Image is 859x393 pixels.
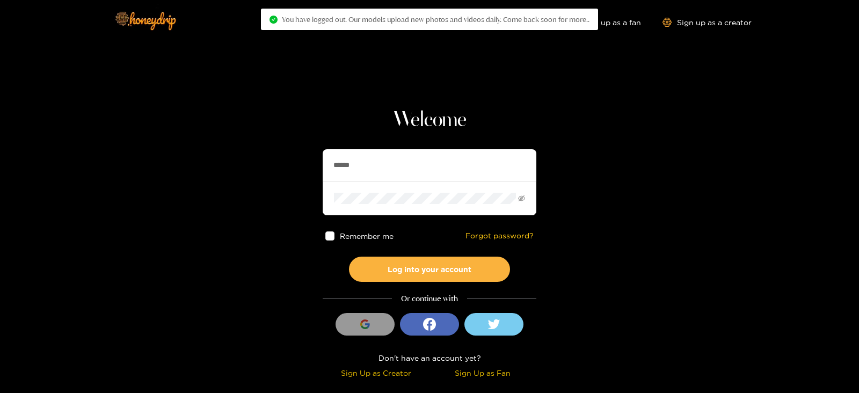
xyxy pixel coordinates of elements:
span: eye-invisible [518,195,525,202]
div: Sign Up as Creator [325,367,427,379]
a: Sign up as a creator [663,18,752,27]
div: Or continue with [323,293,536,305]
h1: Welcome [323,107,536,133]
span: check-circle [270,16,278,24]
a: Forgot password? [465,231,534,241]
div: Sign Up as Fan [432,367,534,379]
a: Sign up as a fan [567,18,641,27]
button: Log into your account [349,257,510,282]
span: Remember me [340,232,394,240]
div: Don't have an account yet? [323,352,536,364]
span: You have logged out. Our models upload new photos and videos daily. Come back soon for more.. [282,15,589,24]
